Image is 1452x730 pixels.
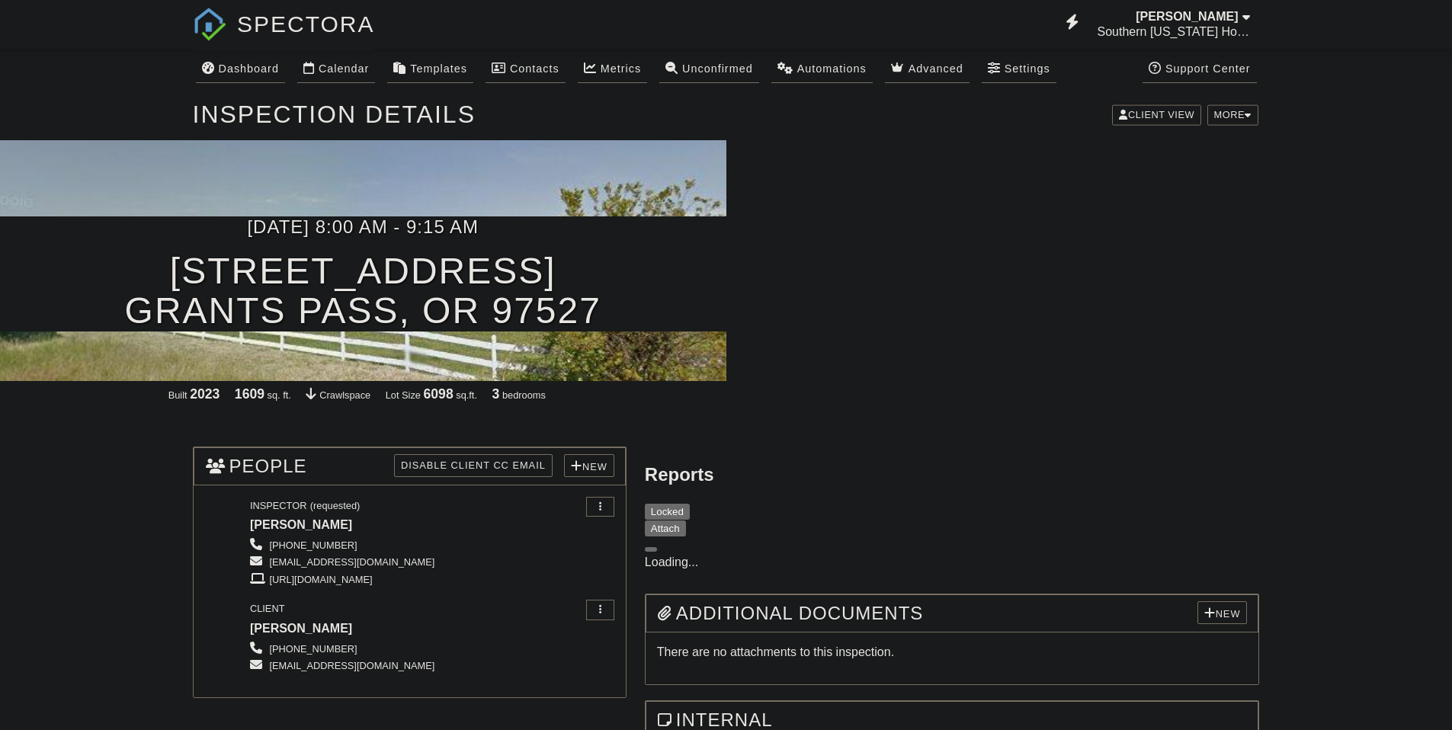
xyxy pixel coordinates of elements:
div: Contacts [510,62,559,75]
div: Unconfirmed [682,62,753,75]
span: Lot Size [386,389,421,401]
a: Client View [1111,108,1205,120]
a: Automations (Basic) [771,55,873,83]
div: 1609 [235,386,264,402]
h3: Additional Documents [646,594,1259,632]
span: Inspector [250,500,306,511]
div: Client View [1112,104,1201,125]
div: [PHONE_NUMBER] [269,643,357,655]
div: Templates [410,62,467,75]
h1: Inspection Details [193,101,1260,128]
span: sq.ft. [456,389,477,401]
a: Unconfirmed [659,55,759,83]
span: bedrooms [502,389,546,401]
a: Settings [982,55,1056,83]
p: There are no attachments to this inspection. [657,644,1248,661]
div: [EMAIL_ADDRESS][DOMAIN_NAME] [269,556,434,568]
div: 3 [492,386,500,402]
div: [PERSON_NAME] [1136,9,1238,24]
a: [URL][DOMAIN_NAME] [250,571,434,588]
a: Metrics [578,55,647,83]
span: Built [168,389,188,401]
h1: [STREET_ADDRESS] Grants Pass, OR 97527 [125,251,601,332]
a: Advanced [885,55,970,83]
a: Calendar [297,55,375,83]
span: SPECTORA [237,8,375,40]
span: sq. ft. [268,389,291,401]
div: [URL][DOMAIN_NAME] [269,574,372,586]
img: The Best Home Inspection Software - Spectora [193,8,226,41]
div: New [1197,601,1248,625]
div: Southern Oregon Home Inspections [1098,24,1250,40]
a: Support Center [1143,55,1257,83]
a: [PHONE_NUMBER] [250,640,434,657]
a: [EMAIL_ADDRESS][DOMAIN_NAME] [250,657,434,674]
div: [PHONE_NUMBER] [269,539,357,552]
a: [EMAIL_ADDRESS][DOMAIN_NAME] [250,553,434,570]
div: 6098 [424,386,454,402]
a: SPECTORA [193,23,375,51]
div: More [1207,104,1258,125]
div: [EMAIL_ADDRESS][DOMAIN_NAME] [269,660,434,672]
h3: [DATE] 8:00 am - 9:15 am [247,216,479,237]
span: Client [250,603,285,614]
a: Templates [387,55,473,83]
div: Metrics [601,62,641,75]
div: Disable Client CC Email [394,454,553,477]
span: (requested) [310,500,360,511]
a: Contacts [486,55,566,83]
div: Advanced [909,62,963,75]
div: 2023 [190,386,220,402]
a: Dashboard [196,55,285,83]
div: Automations [797,62,867,75]
div: Calendar [319,62,369,75]
h3: People [194,447,626,485]
div: Support Center [1165,62,1251,75]
a: [PHONE_NUMBER] [250,536,434,553]
span: crawlspace [319,389,370,401]
div: Settings [1005,62,1050,75]
div: [PERSON_NAME] [250,617,352,640]
div: New [564,454,614,478]
div: Dashboard [219,62,279,75]
div: [PERSON_NAME] [250,514,352,536]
